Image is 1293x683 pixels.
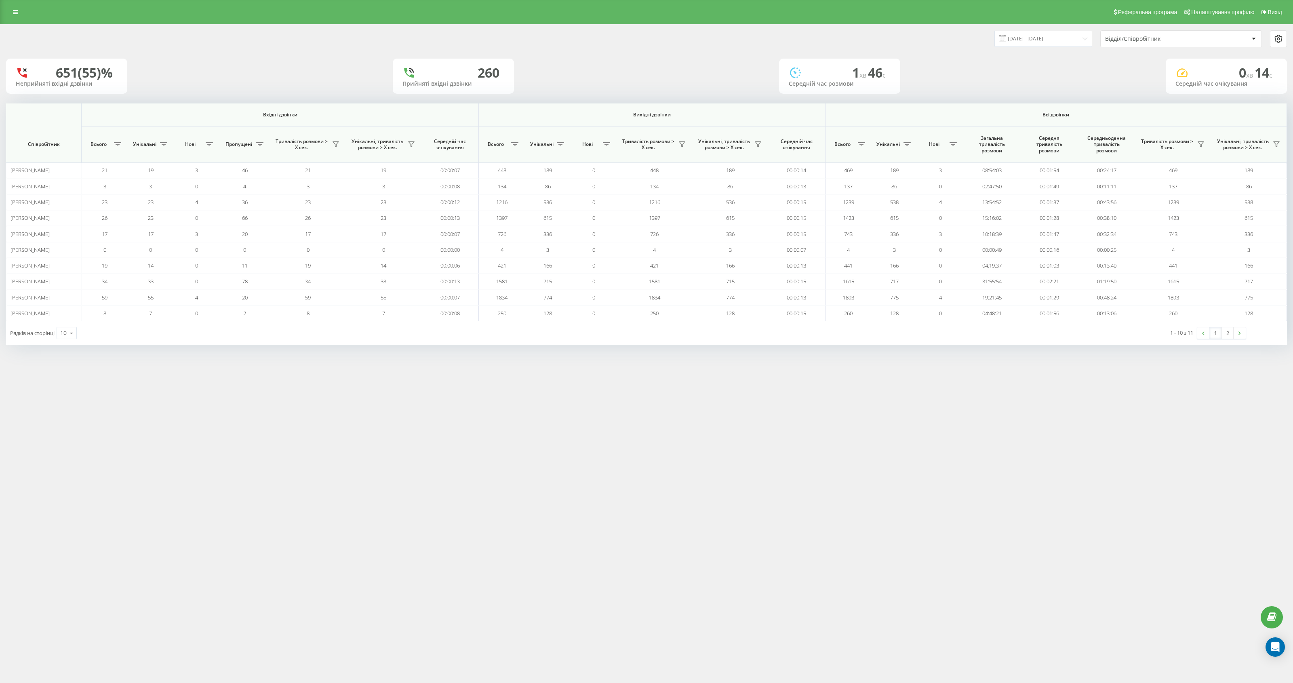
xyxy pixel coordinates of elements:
span: 1216 [496,198,508,206]
span: 4 [1172,246,1175,253]
div: Open Intercom Messenger [1266,637,1285,657]
td: 00:00:49 [963,242,1021,258]
span: 717 [1245,278,1253,285]
span: Унікальні, тривалість розмови > Х сек. [1215,138,1270,151]
span: 8 [103,310,106,317]
td: 00:13:06 [1078,306,1135,321]
span: 11 [242,262,248,269]
div: Середній час розмови [789,80,891,87]
td: 00:00:13 [768,290,825,306]
span: [PERSON_NAME] [11,214,50,221]
span: 19 [305,262,311,269]
span: 34 [102,278,107,285]
span: 3 [729,246,732,253]
span: [PERSON_NAME] [11,246,50,253]
span: Унікальні [132,141,158,148]
span: 336 [726,230,735,238]
span: 1239 [843,198,854,206]
span: 1834 [649,294,660,301]
span: 538 [1245,198,1253,206]
td: 00:01:29 [1021,290,1078,306]
span: 78 [242,278,248,285]
span: 189 [543,167,552,174]
td: 00:00:12 [421,194,479,210]
span: хв [859,71,868,80]
span: 615 [1245,214,1253,221]
span: 7 [382,310,385,317]
span: 421 [650,262,659,269]
span: 134 [650,183,659,190]
span: 0 [195,183,198,190]
span: 3 [939,230,942,238]
span: 726 [498,230,506,238]
span: 0 [939,183,942,190]
td: 00:13:40 [1078,258,1135,274]
span: 336 [890,230,899,238]
td: 00:11:11 [1078,178,1135,194]
span: 33 [148,278,154,285]
td: 00:43:56 [1078,194,1135,210]
span: 36 [242,198,248,206]
td: 00:00:15 [768,226,825,242]
span: 21 [102,167,107,174]
span: 26 [305,214,311,221]
span: 615 [726,214,735,221]
span: 448 [498,167,506,174]
td: 00:00:08 [421,306,479,321]
td: 00:00:07 [768,242,825,258]
span: 1216 [649,198,660,206]
td: 00:00:13 [768,178,825,194]
span: 23 [381,198,386,206]
span: Рядків на сторінці [10,329,55,337]
span: [PERSON_NAME] [11,167,50,174]
span: 336 [543,230,552,238]
span: 536 [726,198,735,206]
span: 441 [844,262,853,269]
span: 0 [592,262,595,269]
span: 260 [1169,310,1177,317]
span: 1893 [843,294,854,301]
span: 137 [1169,183,1177,190]
span: [PERSON_NAME] [11,310,50,317]
td: 00:01:37 [1021,194,1078,210]
a: 1 [1209,327,1221,339]
span: 21 [305,167,311,174]
td: 00:32:34 [1078,226,1135,242]
span: Реферальна програма [1118,9,1177,15]
span: Вхідні дзвінки [105,112,455,118]
td: 00:00:15 [768,274,825,289]
span: 717 [890,278,899,285]
span: 536 [543,198,552,206]
span: Тривалість розмови > Х сек. [621,138,676,151]
span: Загальна тривалість розмови [970,135,1014,154]
span: 0 [195,310,198,317]
span: [PERSON_NAME] [11,183,50,190]
span: [PERSON_NAME] [11,278,50,285]
div: Прийняті вхідні дзвінки [402,80,504,87]
span: 86 [545,183,551,190]
td: 15:16:02 [963,210,1021,226]
span: 4 [939,294,942,301]
span: 1423 [1168,214,1179,221]
td: 00:00:06 [421,258,479,274]
td: 00:00:25 [1078,242,1135,258]
span: Середній час очікування [428,138,472,151]
span: 7 [149,310,152,317]
span: 17 [305,230,311,238]
span: Співробітник [13,141,74,148]
span: Унікальні [876,141,901,148]
span: 4 [939,198,942,206]
span: 66 [242,214,248,221]
span: 86 [727,183,733,190]
span: 1581 [649,278,660,285]
span: 166 [726,262,735,269]
span: 0 [592,230,595,238]
div: Відділ/Співробітник [1105,36,1202,42]
span: 128 [890,310,899,317]
td: 01:19:50 [1078,274,1135,289]
span: 17 [102,230,107,238]
span: 0 [592,246,595,253]
span: Середня тривалість розмови [1027,135,1072,154]
span: 1615 [1168,278,1179,285]
span: 3 [103,183,106,190]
